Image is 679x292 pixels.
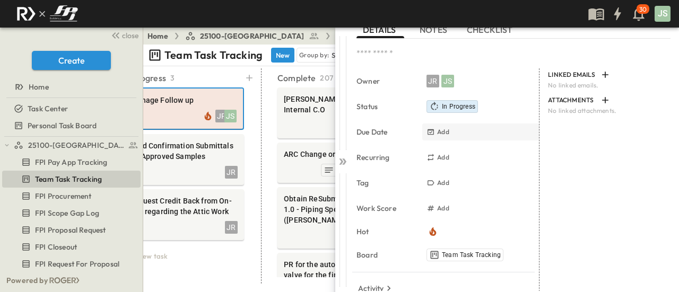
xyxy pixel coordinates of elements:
span: close [122,30,138,41]
span: Request Credit Back from On-Site regarding the Attic Work [129,196,238,217]
a: Home [147,31,168,41]
button: New [271,48,294,63]
p: Group by: [299,50,329,60]
h6: Add [437,179,449,187]
span: Home [29,82,49,92]
p: No linked attachments. [548,107,664,115]
div: JR [225,221,238,234]
p: 207 [320,73,333,83]
div: Jayden Ramirez (jramirez@fpibuilders.com) [426,75,439,87]
span: Team Task Tracking [35,174,102,184]
p: Board [356,250,412,260]
div: test [2,117,141,134]
p: In Progress [123,72,166,84]
p: 30 [639,5,647,14]
span: NOTES [420,25,449,34]
p: Complete [277,72,316,84]
span: 25100-Vanguard Prep School [28,140,125,151]
div: New task [123,249,244,263]
p: Status [332,50,353,60]
div: JR [215,110,228,122]
div: test [2,222,141,238]
p: Due Date [356,127,412,137]
span: Personal Task Board [28,120,97,131]
p: Owner [356,76,412,86]
div: JR [426,75,439,87]
p: Status [356,101,412,112]
img: c8d7d1ed905e502e8f77bf7063faec64e13b34fdb1f2bdd94b0e311fc34f8000.png [13,3,82,25]
p: Tag [356,178,412,188]
h6: Add [437,204,449,213]
nav: breadcrumbs [147,31,426,41]
span: FPI Procurement [35,191,92,201]
p: Recurring [356,152,412,163]
div: JS [655,6,671,22]
span: CHECKLIST [467,25,515,34]
span: Signage Follow up [130,95,237,105]
span: DETAILS [363,25,398,34]
h6: Add [437,153,449,162]
h6: Add [437,128,449,136]
div: JS [441,75,454,87]
div: test [2,188,141,205]
div: test [2,154,141,171]
p: No linked emails. [548,81,664,90]
p: LINKED EMAILS [548,70,597,79]
div: Jesse Sullivan (jsullivan@fpibuilders.com) [441,75,454,87]
span: ARC Change orders [284,149,392,160]
span: Team Task Tracking [442,251,501,259]
span: FPI Closeout [35,242,77,252]
span: [PERSON_NAME] & Sons Internal C.O [284,94,392,115]
button: Create [32,51,111,70]
span: FPI Request For Proposal [35,259,119,269]
span: Send Confirmation Submittals for Approved Samples [129,140,238,162]
span: 25100-[GEOGRAPHIC_DATA] [200,31,304,41]
div: test [2,255,141,272]
p: Hot [356,226,412,237]
span: FPI Proposal Request [35,225,106,235]
div: test [2,205,141,222]
div: test [2,137,141,154]
p: Team Task Tracking [164,48,263,63]
span: FPI Pay App Tracking [35,157,107,167]
span: FPI Scope Gap Log [35,208,99,218]
span: Obtain ReSubmittal | 221119-1.0 - Piping Specialties ([PERSON_NAME]) [284,193,392,225]
div: test [2,238,141,255]
p: 3 [170,73,175,83]
div: JR [225,166,238,179]
p: ATTACHMENTS [548,96,597,104]
span: Task Center [28,103,68,114]
p: Work Score [356,203,412,214]
div: JS [224,110,237,122]
div: test [2,171,141,188]
span: In Progress [442,102,475,111]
